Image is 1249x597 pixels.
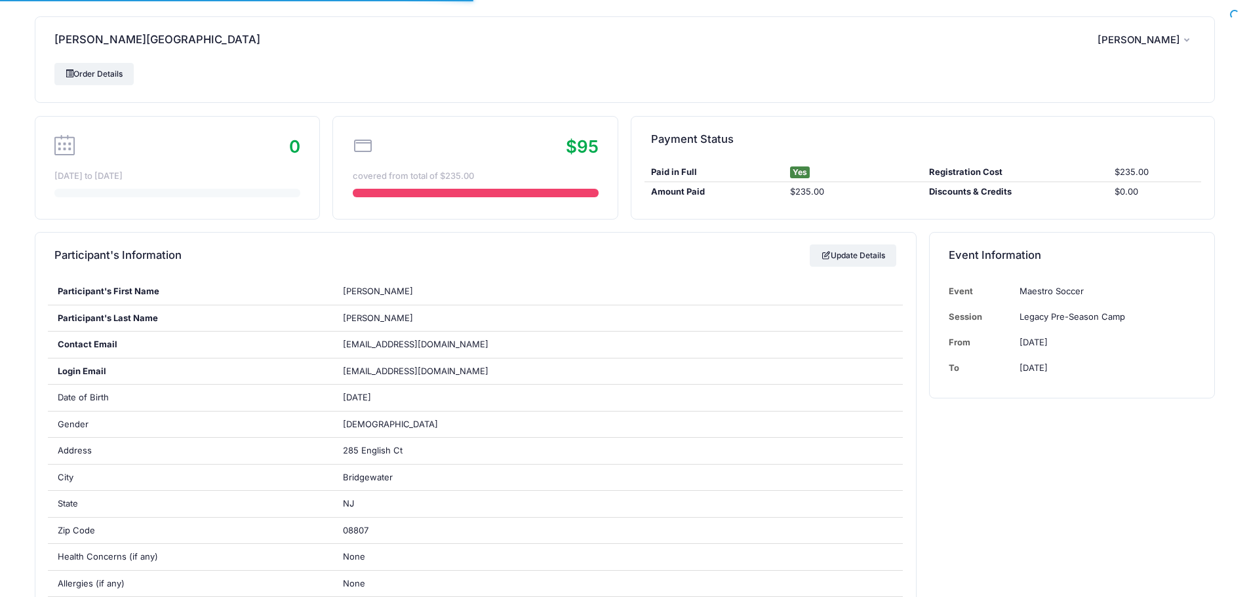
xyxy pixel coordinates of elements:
[1014,279,1195,304] td: Maestro Soccer
[48,279,333,305] div: Participant's First Name
[644,166,783,179] div: Paid in Full
[949,355,1013,381] td: To
[810,244,897,267] a: Update Details
[54,237,182,275] h4: Participant's Information
[343,525,368,535] span: 08807
[651,121,734,158] h4: Payment Status
[353,170,599,183] div: covered from total of $235.00
[790,166,810,178] span: Yes
[343,472,393,482] span: Bridgewater
[289,136,300,157] span: 0
[343,365,507,378] span: [EMAIL_ADDRESS][DOMAIN_NAME]
[343,445,403,455] span: 285 English Ct
[949,279,1013,304] td: Event
[48,305,333,332] div: Participant's Last Name
[949,330,1013,355] td: From
[783,185,922,199] div: $235.00
[54,63,134,85] a: Order Details
[1014,304,1195,330] td: Legacy Pre-Season Camp
[343,392,371,402] span: [DATE]
[343,551,365,562] span: None
[48,385,333,411] div: Date of Birth
[48,491,333,517] div: State
[1098,25,1195,55] button: [PERSON_NAME]
[343,339,488,349] span: [EMAIL_ADDRESS][DOMAIN_NAME]
[1108,166,1201,179] div: $235.00
[48,438,333,464] div: Address
[1108,185,1201,199] div: $0.00
[343,419,438,429] span: [DEMOGRAPHIC_DATA]
[48,358,333,385] div: Login Email
[343,578,365,588] span: None
[48,412,333,438] div: Gender
[343,498,354,509] span: NJ
[922,185,1108,199] div: Discounts & Credits
[1014,330,1195,355] td: [DATE]
[922,166,1108,179] div: Registration Cost
[343,286,413,296] span: [PERSON_NAME]
[48,465,333,491] div: City
[48,518,333,544] div: Zip Code
[1098,34,1180,46] span: [PERSON_NAME]
[566,136,599,157] span: $95
[343,313,413,323] span: [PERSON_NAME]
[644,185,783,199] div: Amount Paid
[48,571,333,597] div: Allergies (if any)
[949,237,1041,275] h4: Event Information
[54,170,300,183] div: [DATE] to [DATE]
[949,304,1013,330] td: Session
[48,544,333,570] div: Health Concerns (if any)
[54,22,260,59] h4: [PERSON_NAME][GEOGRAPHIC_DATA]
[1014,355,1195,381] td: [DATE]
[48,332,333,358] div: Contact Email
